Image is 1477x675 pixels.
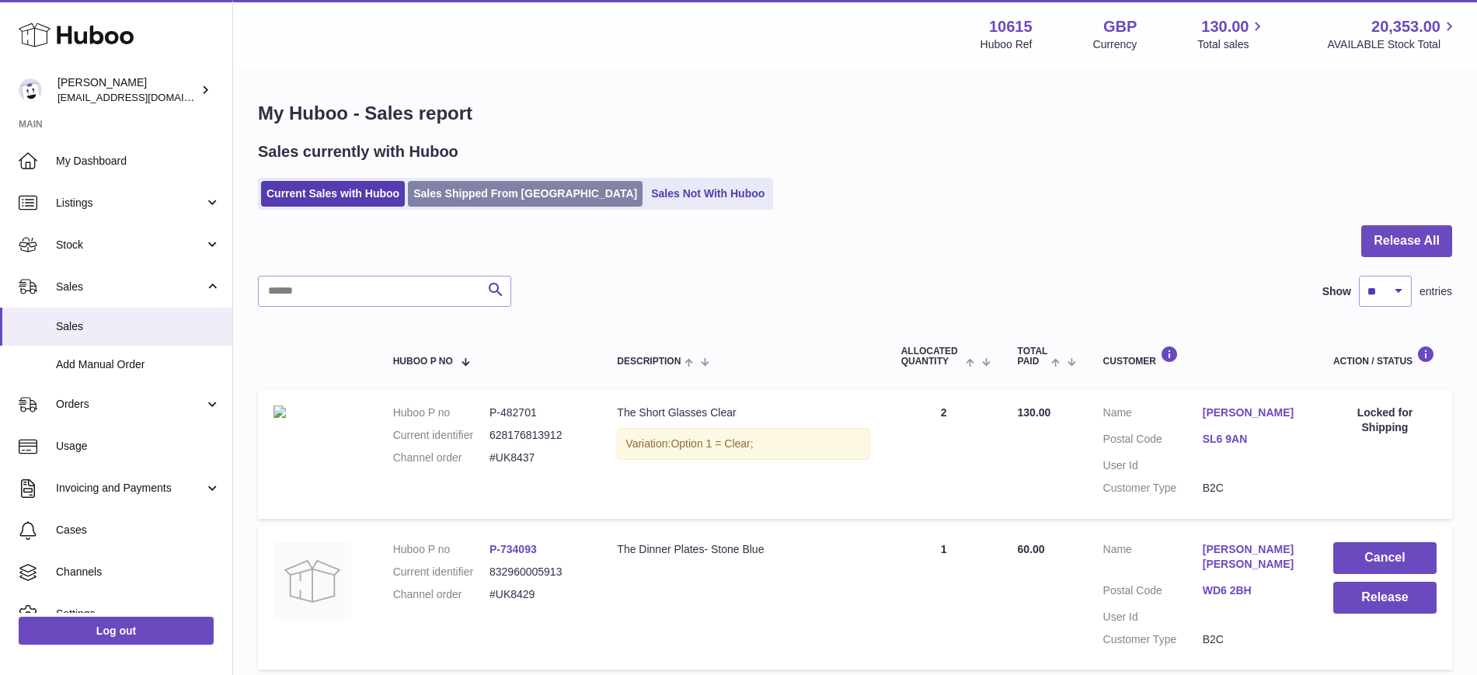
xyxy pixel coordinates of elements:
[57,75,197,105] div: [PERSON_NAME]
[1093,37,1137,52] div: Currency
[56,523,221,538] span: Cases
[56,154,221,169] span: My Dashboard
[1197,16,1266,52] a: 130.00 Total sales
[56,357,221,372] span: Add Manual Order
[1371,16,1440,37] span: 20,353.00
[1327,16,1458,52] a: 20,353.00 AVAILABLE Stock Total
[1327,37,1458,52] span: AVAILABLE Stock Total
[989,16,1033,37] strong: 10615
[56,280,204,294] span: Sales
[1197,37,1266,52] span: Total sales
[56,196,204,211] span: Listings
[981,37,1033,52] div: Huboo Ref
[56,439,221,454] span: Usage
[1103,16,1137,37] strong: GBP
[56,607,221,621] span: Settings
[56,397,204,412] span: Orders
[19,617,214,645] a: Log out
[56,319,221,334] span: Sales
[56,565,221,579] span: Channels
[1201,16,1249,37] span: 130.00
[57,91,228,103] span: [EMAIL_ADDRESS][DOMAIN_NAME]
[56,481,204,496] span: Invoicing and Payments
[19,78,42,102] img: fulfillment@fable.com
[56,238,204,252] span: Stock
